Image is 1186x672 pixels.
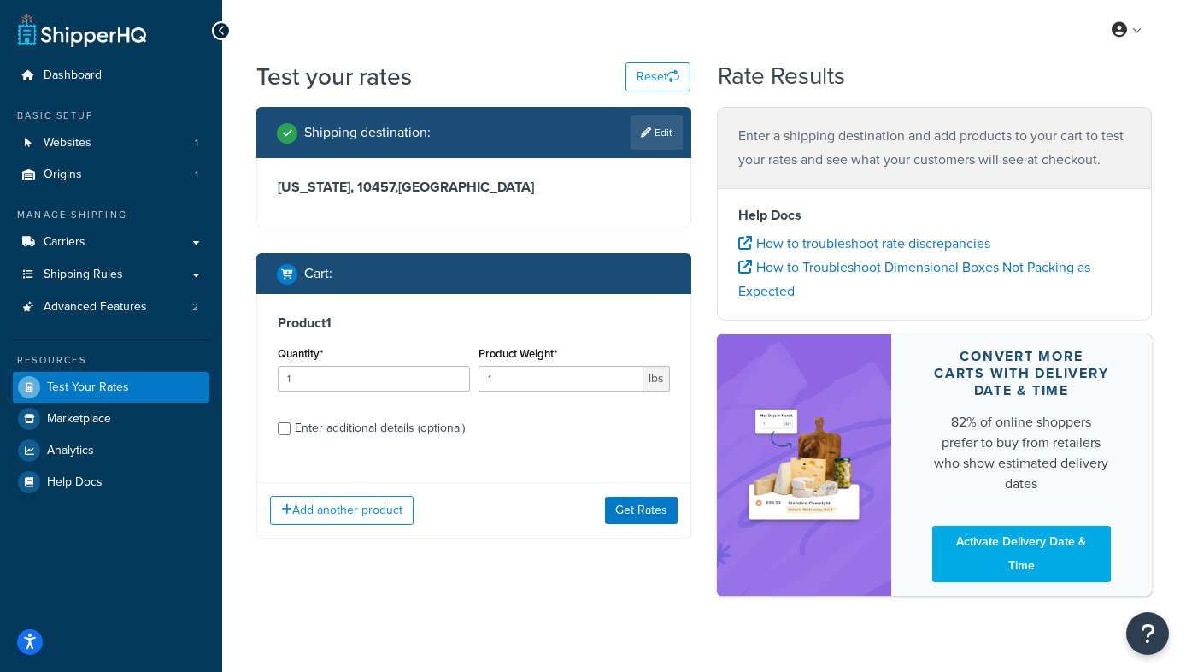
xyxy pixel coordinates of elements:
[13,353,209,368] div: Resources
[13,227,209,258] a: Carriers
[932,348,1111,399] div: Convert more carts with delivery date & time
[738,205,1130,226] h4: Help Docs
[13,60,209,91] a: Dashboard
[13,127,209,159] a: Websites1
[44,136,91,150] span: Websites
[13,292,209,323] a: Advanced Features2
[278,366,470,392] input: 0
[13,208,209,222] div: Manage Shipping
[47,412,111,427] span: Marketplace
[278,347,323,360] label: Quantity*
[13,127,209,159] li: Websites
[270,496,414,525] button: Add another product
[44,300,147,315] span: Advanced Features
[13,435,209,466] a: Analytics
[1126,612,1169,655] button: Open Resource Center
[738,257,1090,301] a: How to Troubleshoot Dimensional Boxes Not Packing as Expected
[304,266,332,281] h2: Cart :
[195,136,198,150] span: 1
[44,168,82,182] span: Origins
[47,475,103,490] span: Help Docs
[13,259,209,291] a: Shipping Rules
[625,62,690,91] button: Reset
[13,404,209,434] a: Marketplace
[278,422,291,435] input: Enter additional details (optional)
[479,347,557,360] label: Product Weight*
[13,467,209,498] a: Help Docs
[44,268,123,282] span: Shipping Rules
[44,68,102,83] span: Dashboard
[195,168,198,182] span: 1
[304,125,431,140] h2: Shipping destination :
[47,444,94,458] span: Analytics
[479,366,644,392] input: 0.00
[718,63,845,90] h2: Rate Results
[278,179,670,196] h3: [US_STATE], 10457 , [GEOGRAPHIC_DATA]
[605,497,678,524] button: Get Rates
[643,366,670,392] span: lbs
[13,159,209,191] a: Origins1
[47,380,129,395] span: Test Your Rates
[256,60,412,93] h1: Test your rates
[13,159,209,191] li: Origins
[13,109,209,123] div: Basic Setup
[295,416,465,440] div: Enter additional details (optional)
[932,412,1111,494] div: 82% of online shoppers prefer to buy from retailers who show estimated delivery dates
[932,526,1111,582] a: Activate Delivery Date & Time
[738,124,1130,172] p: Enter a shipping destination and add products to your cart to test your rates and see what your c...
[631,115,683,150] a: Edit
[743,378,866,552] img: feature-image-ddt-36eae7f7280da8017bfb280eaccd9c446f90b1fe08728e4019434db127062ab4.png
[278,315,670,332] h3: Product 1
[44,235,85,250] span: Carriers
[192,300,198,315] span: 2
[738,233,990,253] a: How to troubleshoot rate discrepancies
[13,292,209,323] li: Advanced Features
[13,372,209,403] a: Test Your Rates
